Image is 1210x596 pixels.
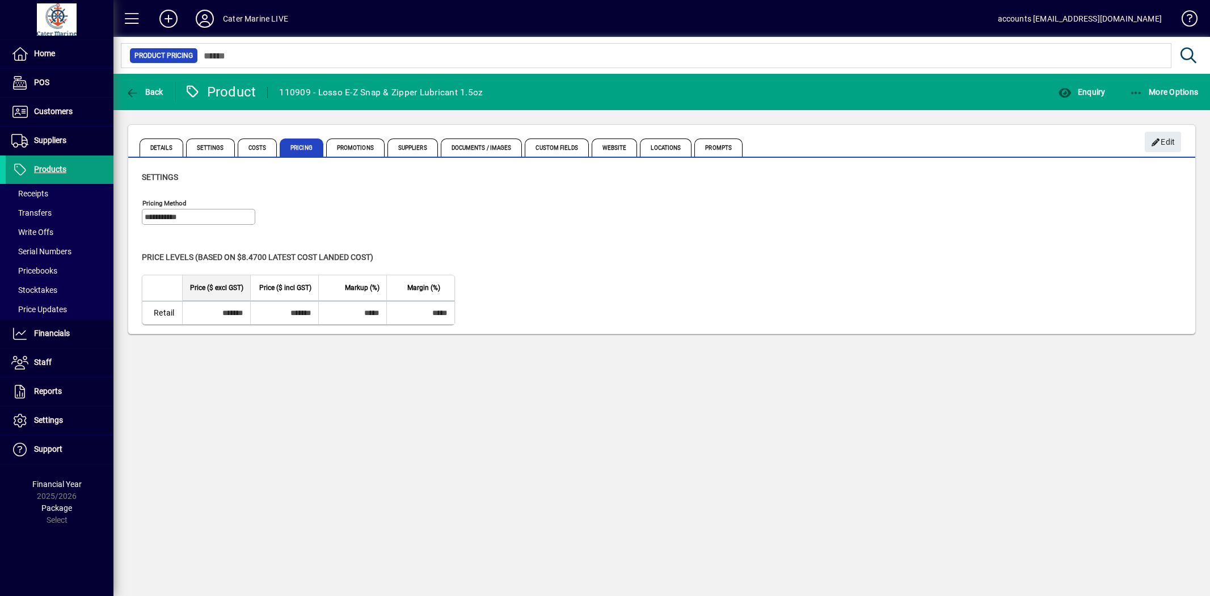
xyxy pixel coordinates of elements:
span: Settings [142,173,178,182]
span: Price levels (based on $8.4700 Latest cost landed cost) [142,253,373,262]
span: Documents / Images [441,138,522,157]
a: Customers [6,98,113,126]
a: Serial Numbers [6,242,113,261]
span: Home [34,49,55,58]
div: Cater Marine LIVE [223,10,288,28]
span: Custom Fields [525,138,588,157]
span: Financial Year [32,480,82,489]
a: Price Updates [6,300,113,319]
a: Financials [6,320,113,348]
button: Add [150,9,187,29]
a: Support [6,435,113,464]
mat-label: Pricing method [142,199,187,207]
span: Promotions [326,138,385,157]
span: Customers [34,107,73,116]
div: 110909 - Losso E-Z Snap & Zipper Lubricant 1.5oz [279,83,483,102]
span: Price ($ excl GST) [190,282,243,294]
span: Transfers [11,208,52,217]
span: Pricebooks [11,266,57,275]
span: Price Updates [11,305,67,314]
td: Retail [142,301,182,324]
span: Suppliers [34,136,66,145]
span: Margin (%) [407,282,440,294]
span: Financials [34,329,70,338]
span: Products [34,165,66,174]
app-page-header-button: Back [113,82,176,102]
span: Prompts [694,138,743,157]
div: Product [184,83,256,101]
span: Locations [640,138,692,157]
span: Package [41,503,72,513]
a: Knowledge Base [1173,2,1196,39]
span: Edit [1151,133,1175,152]
span: Costs [238,138,277,157]
a: Reports [6,377,113,406]
a: Receipts [6,184,113,203]
span: Stocktakes [11,286,57,295]
span: Support [34,444,62,454]
a: Write Offs [6,223,113,242]
span: Pricing [280,138,323,157]
div: accounts [EMAIL_ADDRESS][DOMAIN_NAME] [998,10,1162,28]
a: Staff [6,349,113,377]
span: Serial Numbers [11,247,71,256]
span: Staff [34,358,52,367]
a: Suppliers [6,127,113,155]
a: Home [6,40,113,68]
button: Profile [187,9,223,29]
button: Edit [1145,132,1181,152]
button: Enquiry [1055,82,1108,102]
button: More Options [1127,82,1201,102]
a: POS [6,69,113,97]
span: POS [34,78,49,87]
span: Product Pricing [134,50,193,61]
span: Website [592,138,638,157]
span: Markup (%) [345,282,380,294]
a: Stocktakes [6,280,113,300]
span: Enquiry [1058,87,1105,96]
button: Back [123,82,166,102]
span: Write Offs [11,228,53,237]
a: Settings [6,406,113,435]
a: Transfers [6,203,113,223]
span: Suppliers [387,138,438,157]
span: Details [140,138,183,157]
span: Settings [186,138,235,157]
span: Back [125,87,163,96]
a: Pricebooks [6,261,113,280]
span: Reports [34,387,62,396]
span: Settings [34,415,63,425]
span: More Options [1129,87,1199,96]
span: Price ($ incl GST) [259,282,311,294]
span: Receipts [11,189,48,198]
